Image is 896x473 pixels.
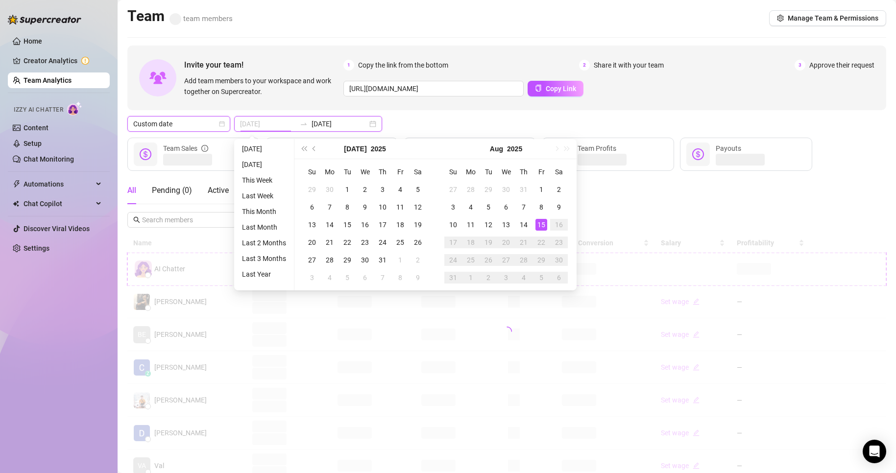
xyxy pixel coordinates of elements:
[324,236,336,248] div: 21
[303,234,321,251] td: 2025-07-20
[67,101,82,116] img: AI Chatter
[447,219,459,231] div: 10
[535,85,542,92] span: copy
[533,181,550,198] td: 2025-08-01
[480,216,497,234] td: 2025-08-12
[795,60,805,71] span: 3
[500,254,512,266] div: 27
[306,236,318,248] div: 20
[497,198,515,216] td: 2025-08-06
[321,163,339,181] th: Mo
[356,216,374,234] td: 2025-07-16
[409,234,427,251] td: 2025-07-26
[533,251,550,269] td: 2025-08-29
[409,216,427,234] td: 2025-07-19
[480,181,497,198] td: 2025-07-29
[341,254,353,266] div: 29
[303,163,321,181] th: Su
[500,236,512,248] div: 20
[359,254,371,266] div: 30
[412,272,424,284] div: 9
[444,251,462,269] td: 2025-08-24
[133,216,140,223] span: search
[518,236,530,248] div: 21
[377,219,388,231] div: 17
[394,236,406,248] div: 25
[339,198,356,216] td: 2025-07-08
[24,76,72,84] a: Team Analytics
[391,216,409,234] td: 2025-07-18
[170,14,233,23] span: team members
[374,251,391,269] td: 2025-07-31
[788,14,878,22] span: Manage Team & Permissions
[303,251,321,269] td: 2025-07-27
[483,272,494,284] div: 2
[391,269,409,286] td: 2025-08-08
[339,163,356,181] th: Tu
[306,254,318,266] div: 27
[339,234,356,251] td: 2025-07-22
[444,216,462,234] td: 2025-08-10
[24,155,74,163] a: Chat Monitoring
[377,201,388,213] div: 10
[515,269,533,286] td: 2025-09-04
[500,272,512,284] div: 3
[507,139,522,159] button: Choose a year
[465,184,477,195] div: 28
[374,234,391,251] td: 2025-07-24
[447,236,459,248] div: 17
[140,148,151,160] span: dollar-circle
[208,186,229,195] span: Active
[374,181,391,198] td: 2025-07-03
[533,163,550,181] th: Fr
[391,251,409,269] td: 2025-08-01
[550,269,568,286] td: 2025-09-06
[497,163,515,181] th: We
[535,184,547,195] div: 1
[394,254,406,266] div: 1
[359,184,371,195] div: 2
[553,201,565,213] div: 9
[142,214,222,225] input: Search members
[553,219,565,231] div: 16
[444,269,462,286] td: 2025-08-31
[300,120,308,128] span: to
[298,139,309,159] button: Last year (Control + left)
[444,198,462,216] td: 2025-08-03
[127,7,233,25] h2: Team
[300,120,308,128] span: swap-right
[24,140,42,147] a: Setup
[341,201,353,213] div: 8
[518,254,530,266] div: 28
[483,236,494,248] div: 19
[497,216,515,234] td: 2025-08-13
[462,234,480,251] td: 2025-08-18
[444,234,462,251] td: 2025-08-17
[391,163,409,181] th: Fr
[377,236,388,248] div: 24
[497,181,515,198] td: 2025-07-30
[500,184,512,195] div: 30
[409,163,427,181] th: Sa
[339,251,356,269] td: 2025-07-29
[356,269,374,286] td: 2025-08-06
[339,216,356,234] td: 2025-07-15
[238,221,290,233] li: Last Month
[533,234,550,251] td: 2025-08-22
[444,181,462,198] td: 2025-07-27
[303,216,321,234] td: 2025-07-13
[339,269,356,286] td: 2025-08-05
[528,81,583,96] button: Copy Link
[483,184,494,195] div: 29
[412,201,424,213] div: 12
[356,198,374,216] td: 2025-07-09
[518,201,530,213] div: 7
[321,198,339,216] td: 2025-07-07
[374,198,391,216] td: 2025-07-10
[412,236,424,248] div: 26
[500,219,512,231] div: 13
[391,181,409,198] td: 2025-07-04
[550,251,568,269] td: 2025-08-30
[321,269,339,286] td: 2025-08-04
[462,198,480,216] td: 2025-08-04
